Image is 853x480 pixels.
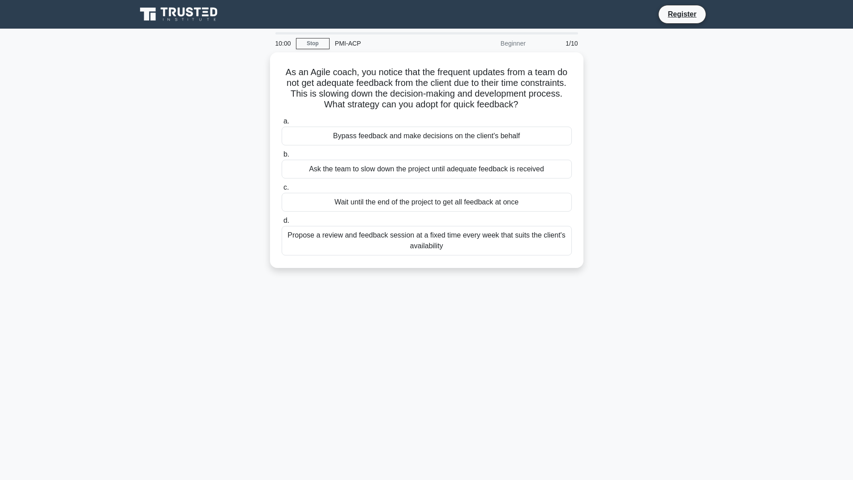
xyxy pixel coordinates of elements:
[283,150,289,158] span: b.
[283,117,289,125] span: a.
[282,226,572,255] div: Propose a review and feedback session at a fixed time every week that suits the client's availabi...
[283,217,289,224] span: d.
[283,183,289,191] span: c.
[453,34,531,52] div: Beginner
[282,160,572,178] div: Ask the team to slow down the project until adequate feedback is received
[330,34,453,52] div: PMI-ACP
[281,67,573,110] h5: As an Agile coach, you notice that the frequent updates from a team do not get adequate feedback ...
[270,34,296,52] div: 10:00
[296,38,330,49] a: Stop
[282,127,572,145] div: Bypass feedback and make decisions on the client's behalf
[662,8,702,20] a: Register
[531,34,583,52] div: 1/10
[282,193,572,212] div: Wait until the end of the project to get all feedback at once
